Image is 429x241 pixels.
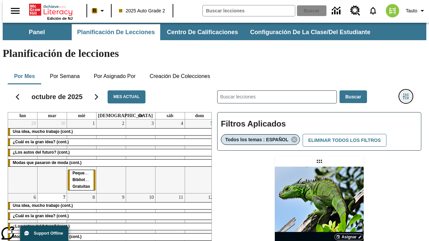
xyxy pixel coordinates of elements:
[399,90,413,103] button: Menú lateral de filtros
[346,2,364,20] a: Centro de recursos, Se abrirá en una pestaña nueva.
[155,119,185,193] td: 4 de octubre de 2025
[382,2,403,19] button: Escoja un nuevo avatar
[3,47,426,60] h1: Planificación de lecciones
[72,24,160,40] button: Planificación de lecciones
[8,129,214,135] div: Una idea, mucho trabajo (cont.)
[13,160,81,165] span: Modas que pasaron de moda (cont.)
[8,149,214,156] div: ¿Los autos del futuro? (cont.)
[77,112,87,119] a: miércoles
[68,170,96,190] div: Pequeñas Bibliotecas Gratuitas
[13,150,70,155] span: ¿Los autos del futuro? (cont.)
[209,119,214,128] a: 5 de octubre de 2025
[225,137,289,142] span: Todos los temas : ESPAÑOL
[91,119,96,128] a: 1 de octubre de 2025
[29,2,73,20] div: Portada
[250,28,370,36] span: Configuración de la clase/del estudiante
[97,119,126,193] td: 2 de octubre de 2025
[72,171,94,189] span: Pequeñas Bibliotecas Gratuitas
[121,193,126,202] a: 9 de octubre de 2025
[177,193,184,202] a: 11 de octubre de 2025
[29,28,45,36] span: Panel
[108,90,145,103] button: Mes actual
[340,90,367,103] button: Buscar
[245,24,376,40] button: Configuración de la clase/del estudiante
[67,119,97,193] td: 1 de octubre de 2025
[5,1,25,21] button: Abrir el menú lateral
[8,223,214,230] div: ¿Los autos del futuro? (cont.)
[88,88,105,105] button: Seguir
[386,4,399,17] img: avatar image
[403,5,429,17] button: Perfil/Configuración
[30,119,37,128] a: 29 de septiembre de 2025
[32,193,37,202] a: 6 de octubre de 2025
[93,6,96,15] span: B
[13,224,70,229] span: ¿Los autos del futuro? (cont.)
[89,5,109,17] button: Boost El color de la clase es anaranjado claro. Cambiar el color de la clase.
[8,139,214,146] div: ¿Cuál es la gran idea? (cont.)
[91,193,96,202] a: 8 de octubre de 2025
[47,112,58,119] a: martes
[34,231,63,236] span: Support Offline
[13,214,69,218] span: ¿Cuál es la gran idea? (cont.)
[185,119,214,193] td: 5 de octubre de 2025
[162,24,243,40] button: Centro de calificaciones
[314,156,325,167] div: Lección arrastrable: Lluvia de iguanas
[8,160,214,166] div: Modas que pasaron de moda (cont.)
[3,24,70,40] button: Panel
[167,28,238,36] span: Centro de calificaciones
[8,203,214,209] div: Una idea, mucho trabajo (cont.)
[13,203,73,208] span: Una idea, mucho trabajo (cont.)
[144,68,216,84] button: Creación de colecciones
[8,68,41,84] button: Por mes
[180,119,185,128] a: 4 de octubre de 2025
[88,68,141,84] button: Por asignado por
[121,119,126,128] a: 2 de octubre de 2025
[194,112,205,119] a: domingo
[221,116,418,132] h2: Filtros Aplicados
[3,23,426,40] div: Subbarra de navegación
[334,234,364,240] button: Asignar Elegir fechas
[207,193,214,202] a: 12 de octubre de 2025
[8,234,214,240] div: Modas que pasaron de moda (cont.)
[38,119,67,193] td: 30 de septiembre de 2025
[29,3,73,16] a: Portada
[13,140,69,144] span: ¿Cuál es la gran idea? (cont.)
[45,68,85,84] button: Por semana
[3,24,376,40] div: Subbarra de navegación
[165,112,175,119] a: sábado
[9,88,26,105] button: Regresar
[18,112,27,119] a: lunes
[126,119,155,193] td: 3 de octubre de 2025
[148,193,155,202] a: 10 de octubre de 2025
[203,5,295,16] input: Buscar campo
[59,119,67,128] a: 30 de septiembre de 2025
[8,119,38,193] td: 29 de septiembre de 2025
[97,112,154,119] a: jueves
[342,234,357,240] span: Asignar
[119,7,165,14] span: 2025 Auto Grade 2
[136,112,145,119] a: viernes
[32,93,82,101] h2: octubre de 2025
[47,16,73,20] span: Edición de NJ
[62,193,67,202] a: 7 de octubre de 2025
[77,28,155,36] span: Planificación de lecciones
[218,91,336,103] input: Buscar lecciones
[406,7,417,14] span: Tauto
[20,226,68,241] button: Support Offline
[8,213,214,220] div: ¿Cuál es la gran idea? (cont.)
[150,119,155,128] a: 3 de octubre de 2025
[221,134,300,145] div: Eliminar Todos los temas : ESPAÑOL el ítem seleccionado del filtro
[13,129,73,134] span: Una idea, mucho trabajo (cont.)
[364,2,382,19] a: Notificaciones
[217,112,421,151] div: Filtros Aplicados
[328,2,346,20] a: Centro de información
[303,134,386,147] button: Eliminar todos los filtros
